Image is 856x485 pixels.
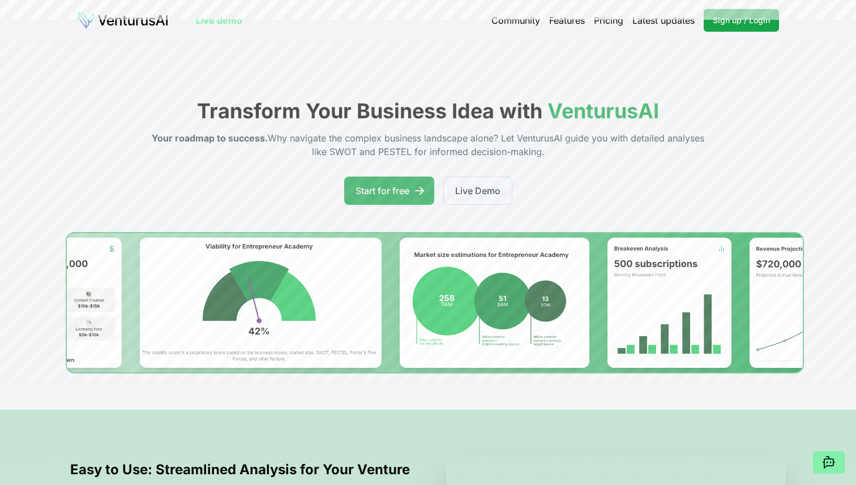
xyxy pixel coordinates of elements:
[196,14,242,27] a: Live demo
[713,15,770,26] span: Sign up / Login
[549,14,585,27] a: Features
[704,9,779,32] a: Sign up / Login
[77,11,169,29] img: logo
[70,461,410,479] h2: Easy to Use: Streamlined Analysis for Your Venture
[632,14,695,27] a: Latest updates
[491,14,540,27] a: Community
[594,14,623,27] a: Pricing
